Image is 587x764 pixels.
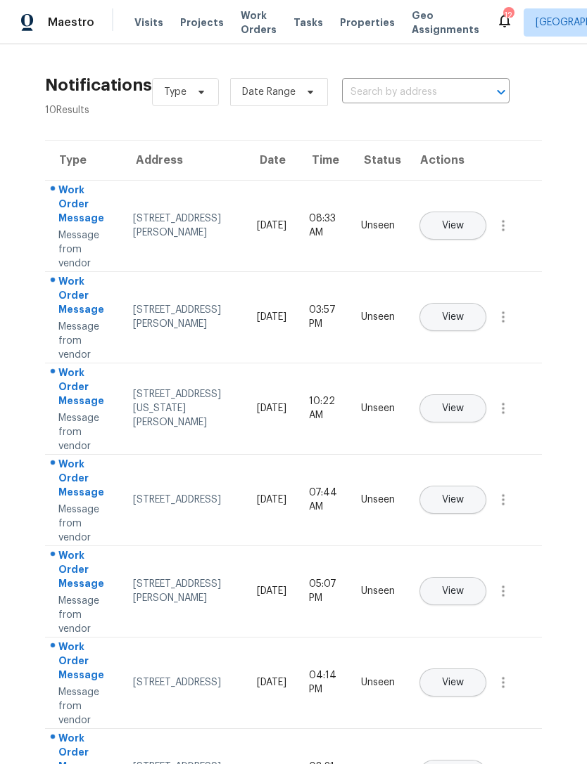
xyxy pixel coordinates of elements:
[58,365,111,411] div: Work Order Message
[419,668,486,697] button: View
[241,8,277,37] span: Work Orders
[309,394,339,422] div: 10:22 AM
[412,8,479,37] span: Geo Assignments
[361,310,395,324] div: Unseen
[350,141,406,180] th: Status
[361,675,395,689] div: Unseen
[298,141,350,180] th: Time
[361,493,395,507] div: Unseen
[406,141,542,180] th: Actions
[309,486,339,514] div: 07:44 AM
[361,401,395,415] div: Unseen
[257,310,286,324] div: [DATE]
[419,577,486,605] button: View
[293,18,323,27] span: Tasks
[45,103,152,117] div: 10 Results
[133,493,234,507] div: [STREET_ADDRESS]
[246,141,298,180] th: Date
[58,183,111,228] div: Work Order Message
[58,503,111,545] div: Message from vendor
[442,312,464,323] span: View
[419,486,486,514] button: View
[58,320,111,362] div: Message from vendor
[442,403,464,414] span: View
[58,457,111,503] div: Work Order Message
[257,219,286,233] div: [DATE]
[442,221,464,231] span: View
[164,85,187,99] span: Type
[133,303,234,331] div: [STREET_ADDRESS][PERSON_NAME]
[133,577,234,605] div: [STREET_ADDRESS][PERSON_NAME]
[133,387,234,429] div: [STREET_ADDRESS][US_STATE][PERSON_NAME]
[257,401,286,415] div: [DATE]
[309,668,339,697] div: 04:14 PM
[58,228,111,271] div: Message from vendor
[133,675,234,689] div: [STREET_ADDRESS]
[442,586,464,597] span: View
[58,411,111,453] div: Message from vendor
[419,303,486,331] button: View
[442,495,464,505] span: View
[340,15,395,30] span: Properties
[309,577,339,605] div: 05:07 PM
[309,303,339,331] div: 03:57 PM
[134,15,163,30] span: Visits
[45,141,122,180] th: Type
[419,212,486,240] button: View
[257,493,286,507] div: [DATE]
[58,640,111,685] div: Work Order Message
[442,678,464,688] span: View
[242,85,296,99] span: Date Range
[58,594,111,636] div: Message from vendor
[48,15,94,30] span: Maestro
[58,548,111,594] div: Work Order Message
[180,15,224,30] span: Projects
[491,82,511,102] button: Open
[45,78,152,92] h2: Notifications
[503,8,513,22] div: 12
[58,274,111,320] div: Work Order Message
[58,685,111,727] div: Message from vendor
[133,212,234,240] div: [STREET_ADDRESS][PERSON_NAME]
[342,82,470,103] input: Search by address
[257,675,286,689] div: [DATE]
[361,584,395,598] div: Unseen
[257,584,286,598] div: [DATE]
[419,394,486,422] button: View
[122,141,246,180] th: Address
[361,219,395,233] div: Unseen
[309,212,339,240] div: 08:33 AM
